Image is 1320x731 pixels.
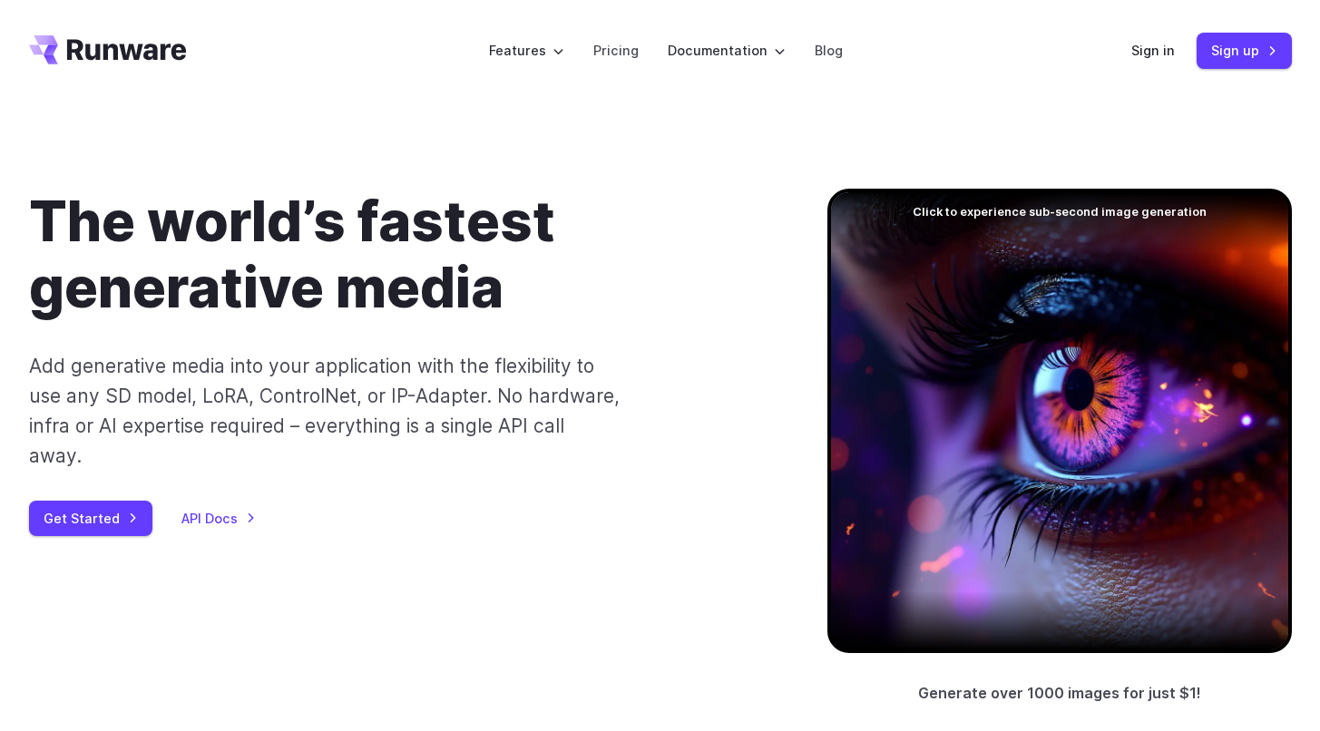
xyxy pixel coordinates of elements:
h1: The world’s fastest generative media [29,189,769,322]
a: Blog [815,40,843,61]
label: Documentation [668,40,786,61]
a: Sign up [1197,33,1292,68]
a: Get Started [29,501,152,536]
a: Sign in [1131,40,1175,61]
p: Add generative media into your application with the flexibility to use any SD model, LoRA, Contro... [29,351,621,472]
a: API Docs [181,508,256,529]
a: Pricing [593,40,639,61]
label: Features [489,40,564,61]
a: Go to / [29,35,187,64]
p: Generate over 1000 images for just $1! [918,682,1201,706]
